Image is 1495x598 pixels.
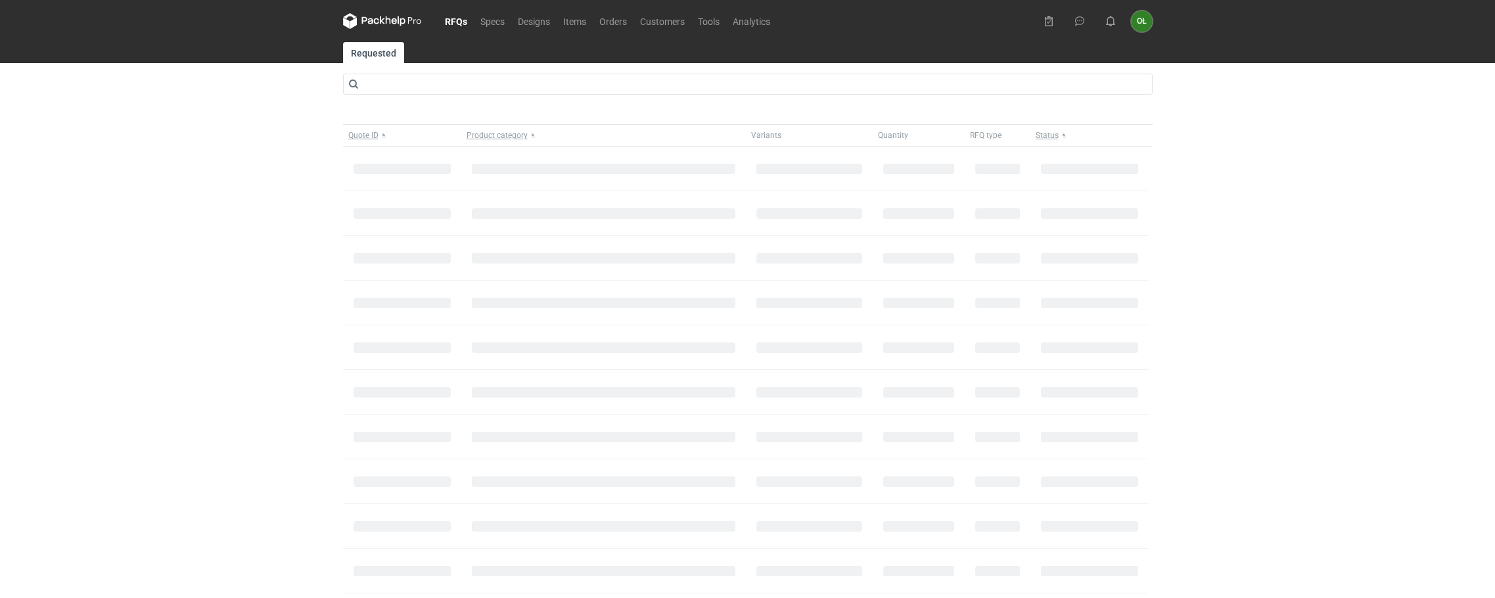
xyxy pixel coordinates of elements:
[751,130,781,141] span: Variants
[878,130,908,141] span: Quantity
[343,42,404,63] a: Requested
[1036,130,1059,141] span: Status
[1131,11,1153,32] div: Olga Łopatowicz
[593,13,633,29] a: Orders
[1030,125,1149,146] button: Status
[691,13,726,29] a: Tools
[348,130,379,141] span: Quote ID
[343,13,422,29] svg: Packhelp Pro
[461,125,746,146] button: Product category
[1131,11,1153,32] button: OŁ
[511,13,557,29] a: Designs
[474,13,511,29] a: Specs
[467,130,528,141] span: Product category
[633,13,691,29] a: Customers
[970,130,1001,141] span: RFQ type
[726,13,777,29] a: Analytics
[343,125,461,146] button: Quote ID
[557,13,593,29] a: Items
[438,13,474,29] a: RFQs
